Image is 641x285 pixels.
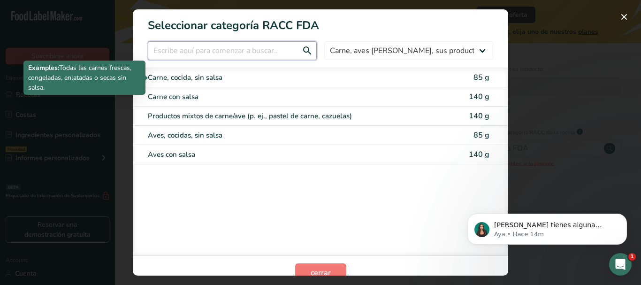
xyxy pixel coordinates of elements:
span: cerrar [311,267,331,278]
span: 85 g [473,72,489,83]
div: Aves, cocidas, sin salsa [148,130,414,141]
p: Todas las carnes frescas, congeladas, enlatadas o secas sin salsa. [28,63,141,92]
h1: Seleccionar categoría RACC FDA [133,9,508,34]
div: Aves con salsa [148,149,414,160]
span: 1 [628,253,636,261]
iframe: Intercom notifications mensaje [453,194,641,260]
span: 140 g [469,92,489,102]
b: Examples: [28,63,59,72]
span: 140 g [469,149,489,160]
div: Carne, cocida, sin salsa [148,72,414,83]
span: 140 g [469,111,489,121]
div: Carne con salsa [148,92,414,102]
span: 85 g [473,130,489,140]
button: cerrar [295,263,346,282]
div: Productos mixtos de carne/ave (p. ej., pastel de carne, cazuelas) [148,111,414,122]
iframe: Intercom live chat [609,253,632,276]
input: Escribe aquí para comenzar a buscar.. [148,41,317,60]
